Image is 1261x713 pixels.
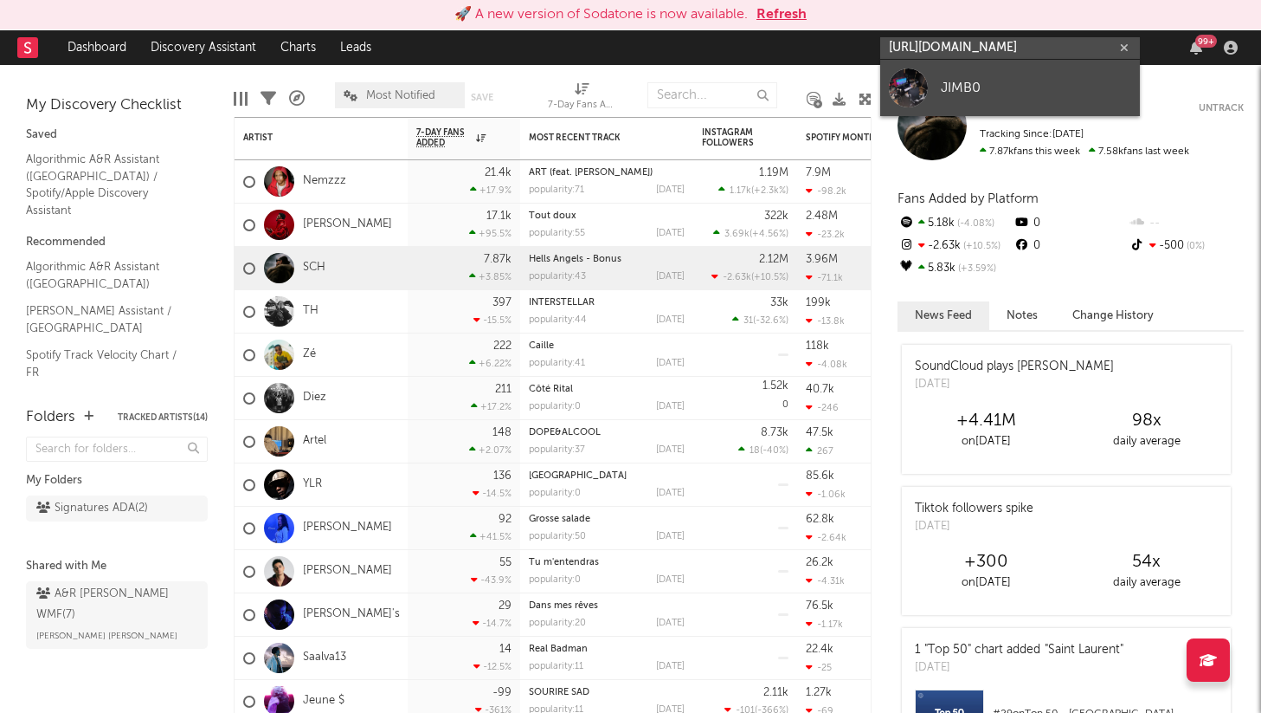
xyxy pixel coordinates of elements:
span: 1.17k [730,186,751,196]
span: 7-Day Fans Added [416,127,472,148]
a: "Saint Laurent" [1045,644,1123,656]
div: Saved [26,125,208,146]
a: Real Badman [529,645,588,654]
div: Tout doux [529,211,685,221]
div: Most Recent Track [529,133,659,143]
div: -23.2k [806,229,845,240]
div: ( ) [732,314,788,326]
div: 98 x [1066,411,1226,431]
div: +17.2 % [471,401,511,412]
div: 14 [499,644,511,655]
a: Dans mes rêves [529,601,598,611]
div: Edit Columns [234,74,248,124]
div: -15.5 % [473,314,511,326]
div: Hells Angels - Bonus [529,255,685,264]
div: Signatures ADA ( 2 ) [36,498,148,519]
div: [DATE] [915,659,1123,677]
button: Change History [1055,301,1171,330]
div: [DATE] [656,575,685,585]
a: ART (feat. [PERSON_NAME]) [529,168,653,178]
a: [PERSON_NAME] [303,564,392,579]
a: Spotify Track Velocity Chart / FR [26,346,190,381]
div: Artist [243,133,373,143]
div: 7-Day Fans Added (7-Day Fans Added) [548,95,617,116]
span: +2.3k % [754,186,786,196]
div: 99 + [1195,35,1217,48]
a: Jeune $ [303,694,344,709]
div: -500 [1129,235,1244,257]
span: 7.87k fans this week [980,146,1080,157]
div: -14.7 % [473,618,511,629]
div: popularity: 71 [529,185,584,195]
span: Fans Added by Platform [897,192,1039,205]
div: Grosse salade [529,515,685,524]
div: [DATE] [656,185,685,195]
div: -2.63k [897,235,1013,257]
div: popularity: 41 [529,359,585,368]
span: Tracking Since: [DATE] [980,129,1084,139]
span: 18 [750,446,760,456]
span: -32.6 % [756,316,786,326]
div: popularity: 20 [529,619,586,628]
div: [DATE] [656,662,685,671]
div: +4.41M [906,411,1066,431]
div: popularity: 43 [529,272,586,282]
div: ( ) [718,185,788,196]
a: Nemzzz [303,174,346,189]
div: 92 [499,514,511,525]
div: 76.5k [806,600,833,612]
a: Leads [328,30,383,65]
a: Caille [529,341,554,351]
a: Algorithmic A&R Assistant ([GEOGRAPHIC_DATA]) / Spotify/Apple Discovery Assistant [26,150,190,219]
div: Spotify Monthly Listeners [806,133,936,143]
div: SoundCloud plays [PERSON_NAME] [915,358,1114,376]
div: 0 [702,377,788,419]
a: [GEOGRAPHIC_DATA] [529,471,627,481]
div: 1 "Top 50" chart added [915,641,1123,659]
div: +41.5 % [470,531,511,542]
div: [DATE] [656,619,685,628]
div: ( ) [711,271,788,282]
div: 🚀 A new version of Sodatone is now available. [454,4,748,25]
span: 31 [743,316,753,326]
div: 2.48M [806,211,838,222]
div: -4.08k [806,359,847,370]
div: 2.12M [759,254,788,265]
a: Algorithmic A&R Assistant ([GEOGRAPHIC_DATA]) [26,257,190,293]
div: +300 [906,552,1066,573]
div: 222 [493,340,511,352]
a: INTERSTELLAR [529,298,595,308]
span: +10.5 % [961,242,1000,251]
div: -4.31k [806,575,845,587]
a: [PERSON_NAME] [303,217,392,232]
input: Search... [647,82,777,108]
div: 322k [764,211,788,222]
div: -1.17k [806,619,843,630]
a: SCH [303,261,325,275]
span: +3.59 % [955,264,996,274]
div: on [DATE] [906,431,1066,452]
span: +10.5 % [754,273,786,282]
div: 1.27k [806,687,832,698]
div: +6.22 % [469,358,511,369]
div: +95.5 % [469,228,511,239]
div: Filters [261,74,276,124]
a: Grosse salade [529,515,590,524]
div: 40.7k [806,384,834,395]
a: Artel [303,434,326,449]
div: 29 [499,600,511,612]
div: popularity: 55 [529,229,585,238]
a: SOURIRE SAD [529,688,589,697]
div: -25 [806,662,832,673]
div: 7.87k [484,254,511,265]
a: Côté Rital [529,385,573,394]
div: JIMB0 [941,77,1131,98]
div: 211 [495,384,511,395]
div: -246 [806,402,839,413]
div: 0 [1013,235,1128,257]
div: 85.6k [806,470,834,482]
div: 54 x [1066,552,1226,573]
div: on [DATE] [906,573,1066,593]
div: -14.5 % [473,488,511,499]
div: 2.11k [763,687,788,698]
